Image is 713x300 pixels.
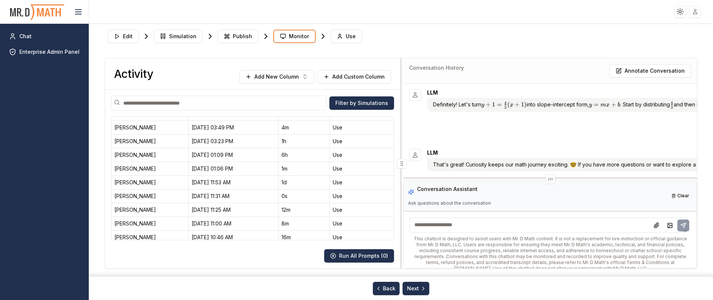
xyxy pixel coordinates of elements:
button: Monitor [273,30,316,43]
span: Enterprise Admin Panel [19,48,79,56]
div: 0s [281,192,326,200]
img: PromptOwl [9,2,65,22]
div: 12m [281,206,326,214]
div: 10/07/25, 11:25 AM [192,206,275,214]
div: 16m [281,234,326,241]
div: 10/07/25, 11:53 AM [192,179,275,186]
button: Annotate Conversation [609,64,691,78]
span: y [589,102,592,108]
span: x [606,102,610,108]
button: Add Custom Column [317,70,391,83]
button: Filter by Simulations [329,96,394,110]
span: Chat [19,33,32,40]
div: Emma Honsvick [114,220,185,227]
span: ​ [673,101,674,106]
div: Use [333,220,391,227]
span: Simulation [169,33,196,40]
button: Run All Prompts (0) [324,249,394,263]
span: Publish [233,33,252,40]
div: Use [333,179,391,186]
div: 10/07/25, 01:06 PM [192,165,275,172]
span: + [611,101,616,108]
span: + [515,101,520,108]
span: = [594,101,599,108]
span: 1 [521,101,524,108]
span: = [497,101,502,108]
div: 1m [281,165,326,172]
button: Clear [668,190,692,202]
div: 4m [281,124,326,131]
div: Gabriel Mccall [114,138,185,145]
div: Use [333,151,391,159]
span: 4 [504,100,507,105]
button: Publish [218,30,258,43]
button: Add New Column [239,70,314,83]
div: Use [333,206,391,214]
div: Use [333,124,391,131]
div: 6h [281,151,326,159]
img: Assistant [410,149,421,161]
p: Annotate Conversation [625,67,685,75]
span: ( [507,101,510,108]
span: m [600,102,606,108]
a: Enterprise Admin Panel [6,45,83,59]
span: x [510,102,514,108]
div: Ezekiel Kim [114,124,185,131]
div: 1d [281,179,326,186]
p: Ask questions about the conversation [408,200,491,206]
h3: Conversation History [409,64,464,72]
div: Use [333,192,391,200]
div: 10/07/25, 11:00 AM [192,220,275,227]
span: Next [407,285,426,292]
div: David Mills [114,206,185,214]
img: placeholder-user.jpg [690,6,701,17]
h3: Activity [114,67,153,80]
span: 1 [492,101,495,108]
h3: Conversation Assistant [417,185,478,193]
div: 10/07/25, 01:09 PM [192,151,275,159]
span: + [486,101,491,108]
div: Use [333,234,391,241]
button: Edit [108,30,139,43]
div: This chatbot is designed to assist users with Mr. D Math content. It is not a replacement for liv... [410,236,691,271]
div: 8m [281,220,326,227]
a: Chat [6,30,83,43]
span: y [481,102,484,108]
span: Use [346,33,356,40]
div: Elias Sabo [114,234,185,241]
button: Simulation [154,30,203,43]
button: Use [331,30,362,43]
span: b [618,102,620,108]
div: 10/07/25, 10:46 AM [192,234,275,241]
div: Hannah Adams [114,165,185,172]
span: Edit [123,33,133,40]
div: 10/07/25, 03:49 PM [192,124,275,131]
div: Hannah Adams [114,151,185,159]
button: Back [373,282,400,295]
span: ) [524,101,527,108]
div: Elias Sabo [114,192,185,200]
span: Monitor [289,33,309,40]
div: Use [333,165,391,172]
div: 1h [281,138,326,145]
span: Back [375,285,395,292]
div: 10/07/25, 11:31 AM [192,192,275,200]
span: 4 [671,100,673,105]
div: David Mills [114,179,185,186]
img: Assistant [410,89,421,100]
div: Use [333,138,391,145]
div: 10/07/25, 03:23 PM [192,138,275,145]
button: Next [403,282,429,295]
